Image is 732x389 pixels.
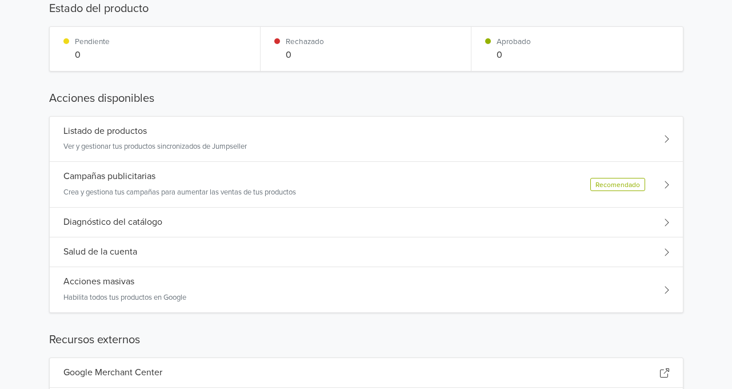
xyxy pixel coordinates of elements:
[50,237,683,267] div: Salud de la cuenta
[75,36,110,47] p: Pendiente
[63,126,147,137] h5: Listado de productos
[261,27,471,70] div: Rechazado0
[590,178,645,191] div: Recomendado
[49,331,683,348] h5: Recursos externos
[50,117,683,162] div: Listado de productosVer y gestionar tus productos sincronizados de Jumpseller
[50,267,683,312] div: Acciones masivasHabilita todos tus productos en Google
[471,27,682,70] div: Aprobado0
[63,217,162,228] h5: Diagnóstico del catálogo
[63,276,134,287] h5: Acciones masivas
[63,141,247,153] p: Ver y gestionar tus productos sincronizados de Jumpseller
[497,36,531,47] p: Aprobado
[63,292,186,304] p: Habilita todos tus productos en Google
[50,162,683,208] div: Campañas publicitariasCrea y gestiona tus campañas para aumentar las ventas de tus productosRecom...
[63,247,137,257] h5: Salud de la cuenta
[50,208,683,237] div: Diagnóstico del catálogo
[50,27,261,70] div: Pendiente0
[286,36,324,47] p: Rechazado
[75,48,110,62] p: 0
[497,48,531,62] p: 0
[49,90,683,107] h5: Acciones disponibles
[286,48,324,62] p: 0
[63,367,162,378] h5: Google Merchant Center
[63,171,155,182] h5: Campañas publicitarias
[50,358,683,388] div: Google Merchant Center
[63,187,296,199] p: Crea y gestiona tus campañas para aumentar las ventas de tus productos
